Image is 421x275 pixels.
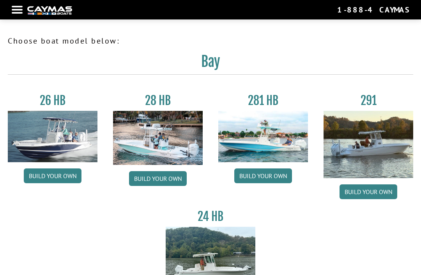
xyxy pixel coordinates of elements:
[8,35,413,47] p: Choose boat model below:
[8,53,413,75] h2: Bay
[337,5,409,15] div: 1-888-4CAYMAS
[129,171,187,186] a: Build your own
[27,6,72,14] img: white-logo-c9c8dbefe5ff5ceceb0f0178aa75bf4bb51f6bca0971e226c86eb53dfe498488.png
[113,93,203,108] h3: 28 HB
[234,168,292,183] a: Build your own
[8,93,97,108] h3: 26 HB
[340,184,397,199] a: Build your own
[113,111,203,165] img: 28_hb_thumbnail_for_caymas_connect.jpg
[8,111,97,162] img: 26_new_photo_resized.jpg
[324,111,413,178] img: 291_Thumbnail.jpg
[324,93,413,108] h3: 291
[218,93,308,108] h3: 281 HB
[24,168,81,183] a: Build your own
[218,111,308,162] img: 28-hb-twin.jpg
[166,209,255,224] h3: 24 HB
